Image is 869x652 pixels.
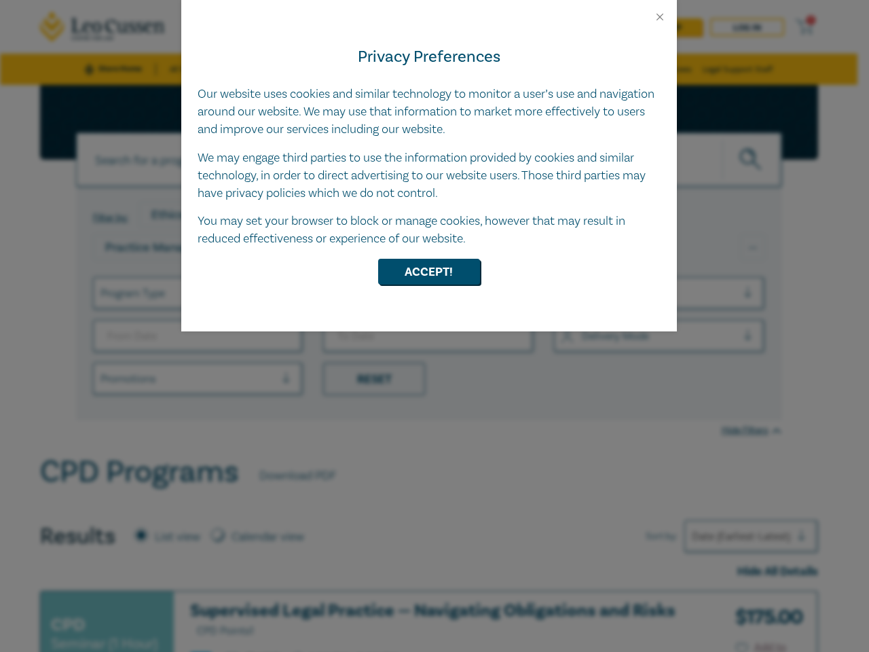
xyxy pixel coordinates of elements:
h4: Privacy Preferences [198,45,661,69]
p: You may set your browser to block or manage cookies, however that may result in reduced effective... [198,213,661,248]
p: Our website uses cookies and similar technology to monitor a user’s use and navigation around our... [198,86,661,139]
button: Close [654,11,666,23]
button: Accept! [378,259,480,285]
p: We may engage third parties to use the information provided by cookies and similar technology, in... [198,149,661,202]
